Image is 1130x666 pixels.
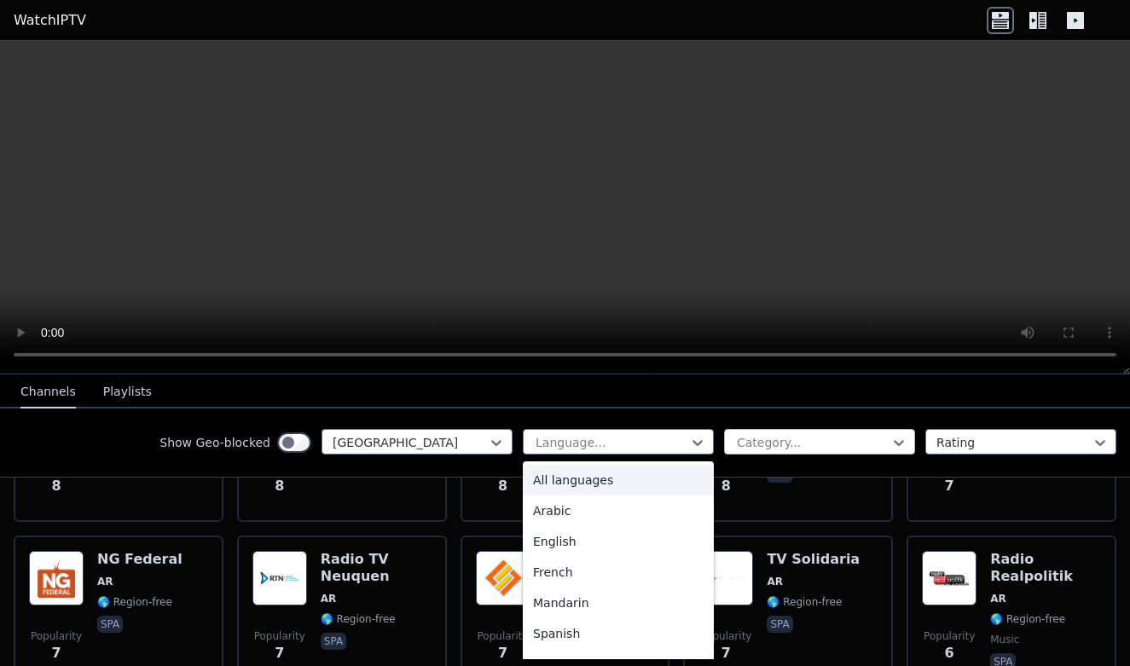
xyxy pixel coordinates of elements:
[321,551,432,585] h6: Radio TV Neuquen
[478,629,529,643] span: Popularity
[767,595,842,609] span: 🌎 Region-free
[523,465,714,495] div: All languages
[721,643,731,663] span: 7
[275,643,284,663] span: 7
[990,612,1065,626] span: 🌎 Region-free
[945,476,954,496] span: 7
[767,616,792,633] p: spa
[523,526,714,557] div: English
[159,434,270,451] label: Show Geo-blocked
[252,551,307,605] img: Radio TV Neuquen
[700,629,751,643] span: Popularity
[97,595,172,609] span: 🌎 Region-free
[698,551,753,605] img: TV Solidaria
[20,376,76,408] button: Channels
[275,476,284,496] span: 8
[254,629,305,643] span: Popularity
[321,612,396,626] span: 🌎 Region-free
[97,616,123,633] p: spa
[51,643,61,663] span: 7
[523,495,714,526] div: Arabic
[523,618,714,649] div: Spanish
[103,376,152,408] button: Playlists
[523,588,714,618] div: Mandarin
[990,592,1006,605] span: AR
[476,551,530,605] img: Sicardi TV
[990,551,1101,585] h6: Radio Realpolitik
[31,629,82,643] span: Popularity
[97,575,113,588] span: AR
[51,476,61,496] span: 8
[321,633,346,650] p: spa
[922,551,976,605] img: Radio Realpolitik
[990,633,1019,646] span: music
[924,629,975,643] span: Popularity
[498,476,507,496] span: 8
[321,592,337,605] span: AR
[97,551,183,568] h6: NG Federal
[14,10,86,31] a: WatchIPTV
[767,551,860,568] h6: TV Solidaria
[523,557,714,588] div: French
[29,551,84,605] img: NG Federal
[498,643,507,663] span: 7
[945,643,954,663] span: 6
[767,575,783,588] span: AR
[721,476,731,496] span: 8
